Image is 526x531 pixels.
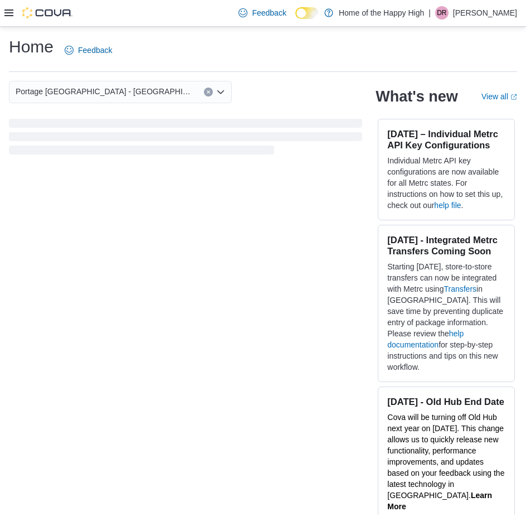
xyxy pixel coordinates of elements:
p: Individual Metrc API key configurations are now available for all Metrc states. For instructions ... [387,155,505,211]
a: help documentation [387,329,464,349]
span: Loading [9,121,362,157]
a: View allExternal link [481,92,517,101]
a: Learn More [387,491,492,511]
h1: Home [9,36,53,58]
div: Danielle Revet [435,6,449,20]
h3: [DATE] – Individual Metrc API Key Configurations [387,128,505,151]
span: Dark Mode [295,19,296,20]
span: Feedback [252,7,286,18]
a: Feedback [60,39,116,61]
p: | [428,6,431,20]
a: help file [434,201,461,210]
a: Feedback [234,2,290,24]
a: Transfers [444,284,476,293]
svg: External link [510,94,517,100]
h3: [DATE] - Integrated Metrc Transfers Coming Soon [387,234,505,257]
span: Feedback [78,45,112,56]
span: DR [437,6,446,20]
span: Cova will be turning off Old Hub next year on [DATE]. This change allows us to quickly release ne... [387,413,504,500]
span: Portage [GEOGRAPHIC_DATA] - [GEOGRAPHIC_DATA] - Fire & Flower [16,85,193,98]
h2: What's new [376,88,457,105]
h3: [DATE] - Old Hub End Date [387,396,505,407]
input: Dark Mode [295,7,319,19]
p: Starting [DATE], store-to-store transfers can now be integrated with Metrc using in [GEOGRAPHIC_D... [387,261,505,373]
p: [PERSON_NAME] [453,6,517,20]
img: Cova [22,7,72,18]
p: Home of the Happy High [339,6,424,20]
button: Clear input [204,88,213,96]
button: Open list of options [216,88,225,96]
